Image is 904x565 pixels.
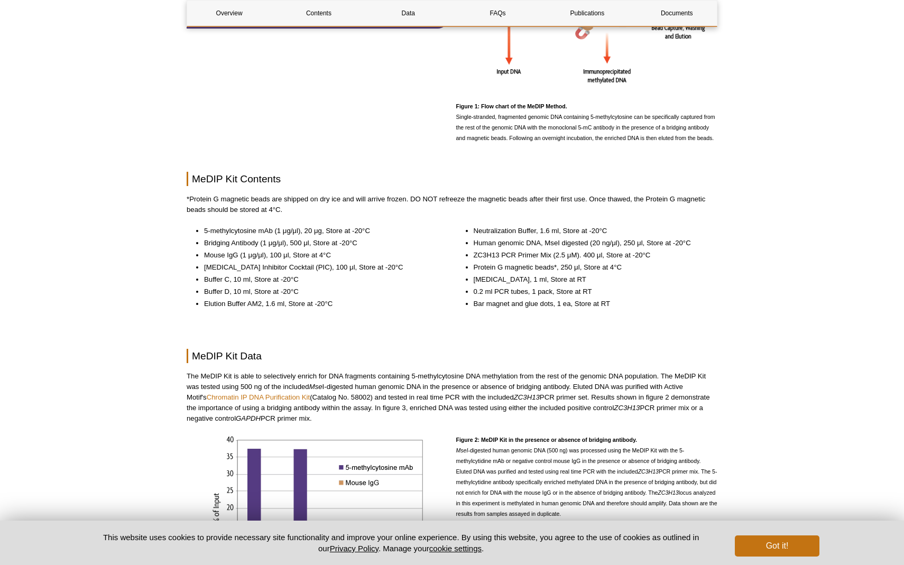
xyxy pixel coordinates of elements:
[474,299,707,309] li: Bar magnet and glue dots, 1 ea, Store at RT
[635,1,719,26] a: Documents
[614,404,640,412] em: ZC3H13
[474,238,707,248] li: Human genomic DNA, MseI digested (20 ng/μl), 250 μl, Store at -20°C
[276,1,361,26] a: Contents
[638,468,659,475] em: ZC3H13
[456,437,637,443] strong: Figure 2: MeDIP Kit in the presence or absence of bridging antibody.
[309,383,322,391] em: Mse
[204,226,438,236] li: 5-methylcytosine mAb (1 μg/μl), 20 μg, Store at -20°C
[204,250,438,261] li: Mouse IgG (1 μg/μl), 100 μl, Store at 4°C
[204,286,438,297] li: Buffer D, 10 ml, Store at -20°C
[474,262,707,273] li: Protein G magnetic beads*, 250 μl, Store at 4°C
[456,447,717,517] span: digested human genomic DNA (500 ng) was processed using the MeDIP Kit with the 5-methylcytidine m...
[545,1,629,26] a: Publications
[514,393,540,401] em: ZC3H13
[187,1,271,26] a: Overview
[85,532,717,554] p: This website uses cookies to provide necessary site functionality and improve your online experie...
[456,1,540,26] a: FAQs
[474,250,707,261] li: ZC3H13 PCR Primer Mix (2.5 μM). 400 μl, Store at -20°C
[204,262,438,273] li: [MEDICAL_DATA] Inhibitor Cocktail (PIC), 100 μl, Store at -20°C
[204,299,438,309] li: Elution Buffer AM2, 1.6 ml, Store at -20°C
[456,103,715,141] span: Single-stranded, fragmented genomic DNA containing 5-methylcytosine can be specifically captured ...
[330,544,379,553] a: Privacy Policy
[456,447,470,453] em: MseI-
[187,349,717,363] h2: MeDIP Kit Data
[236,414,261,422] em: GAPDH
[366,1,450,26] a: Data
[474,286,707,297] li: 0.2 ml PCR tubes, 1 pack, Store at RT
[474,226,707,236] li: Neutralization Buffer, 1.6 ml, Store at -20°C
[187,172,717,186] h2: MeDIP Kit Contents
[456,103,567,109] strong: Figure 1: Flow chart of the MeDIP Method.
[187,194,717,215] p: *Protein G magnetic beads are shipped on dry ice and will arrive frozen. DO NOT refreeze the magn...
[187,371,717,424] p: The MeDIP Kit is able to selectively enrich for DNA fragments containing 5-methylcytosine DNA met...
[735,535,819,557] button: Got it!
[204,274,438,285] li: Buffer C, 10 ml, Store at -20°C
[474,274,707,285] li: [MEDICAL_DATA], 1 ml, Store at RT
[204,238,438,248] li: Bridging Antibody (1 μg/μl), 500 μl, Store at -20°C
[658,489,678,496] em: ZC3H13
[429,544,482,553] button: cookie settings
[207,393,310,401] a: Chromatin IP DNA Purification Kit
